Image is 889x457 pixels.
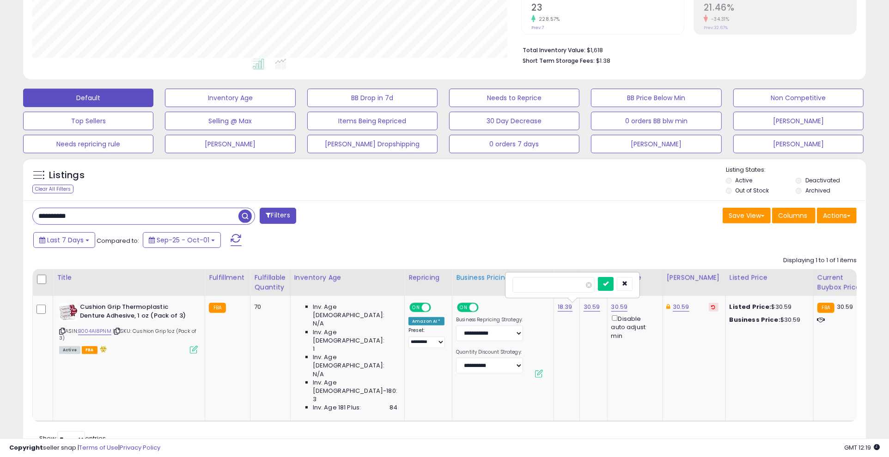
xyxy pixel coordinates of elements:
[57,273,201,283] div: Title
[708,16,730,23] small: -34.31%
[165,135,295,153] button: [PERSON_NAME]
[32,185,73,193] div: Clear All Filters
[730,315,780,324] b: Business Price:
[33,232,95,248] button: Last 7 Days
[59,346,80,354] span: All listings currently available for purchase on Amazon
[59,327,196,341] span: | SKU: Cushion Grip 1oz (Pack of 3)
[611,273,659,283] div: Min Price
[313,370,324,379] span: N/A
[458,304,469,312] span: ON
[260,208,296,224] button: Filters
[730,273,810,283] div: Listed Price
[536,16,560,23] small: 228.57%
[313,353,397,370] span: Inv. Age [DEMOGRAPHIC_DATA]:
[531,25,544,30] small: Prev: 7
[23,112,153,130] button: Top Sellers
[523,57,595,65] b: Short Term Storage Fees:
[307,135,438,153] button: [PERSON_NAME] Dropshipping
[667,273,722,283] div: [PERSON_NAME]
[730,302,772,311] b: Listed Price:
[408,317,444,325] div: Amazon AI *
[837,302,853,311] span: 30.59
[844,443,880,452] span: 2025-10-9 12:19 GMT
[307,89,438,107] button: BB Drop in 7d
[313,319,324,328] span: N/A
[726,166,866,174] p: Listing States:
[294,273,401,283] div: Inventory Age
[704,25,728,30] small: Prev: 32.67%
[390,403,397,412] span: 84
[157,235,209,245] span: Sep-25 - Oct-01
[730,316,806,324] div: $30.59
[456,273,550,283] div: Business Pricing
[805,186,830,194] label: Archived
[23,135,153,153] button: Needs repricing rule
[523,44,850,55] li: $1,618
[313,328,397,345] span: Inv. Age [DEMOGRAPHIC_DATA]:
[78,327,111,335] a: B004AI8PNM
[531,2,684,15] h2: 23
[584,302,600,312] a: 30.59
[449,89,579,107] button: Needs to Reprice
[82,346,97,354] span: FBA
[805,176,840,184] label: Deactivated
[79,443,118,452] a: Terms of Use
[430,304,444,312] span: OFF
[611,302,628,312] a: 30.59
[730,303,806,311] div: $30.59
[783,256,857,265] div: Displaying 1 to 1 of 1 items
[120,443,160,452] a: Privacy Policy
[591,112,721,130] button: 0 orders BB blw min
[97,346,107,352] i: hazardous material
[209,273,246,283] div: Fulfillment
[817,208,857,223] button: Actions
[558,302,572,312] a: 18.39
[307,112,438,130] button: Items Being Repriced
[673,302,689,312] a: 30.59
[408,327,445,348] div: Preset:
[733,89,864,107] button: Non Competitive
[733,135,864,153] button: [PERSON_NAME]
[165,112,295,130] button: Selling @ Max
[39,434,106,443] span: Show: entries
[47,235,84,245] span: Last 7 Days
[456,317,523,323] label: Business Repricing Strategy:
[143,232,221,248] button: Sep-25 - Oct-01
[735,176,752,184] label: Active
[596,56,610,65] span: $1.38
[313,303,397,319] span: Inv. Age [DEMOGRAPHIC_DATA]:
[723,208,771,223] button: Save View
[80,303,192,322] b: Cushion Grip Thermoplastic Denture Adhesive, 1 oz (Pack of 3)
[254,273,286,292] div: Fulfillable Quantity
[49,169,85,182] h5: Listings
[165,89,295,107] button: Inventory Age
[817,303,834,313] small: FBA
[449,112,579,130] button: 30 Day Decrease
[254,303,283,311] div: 70
[59,303,78,321] img: 5128E2djGCL._SL40_.jpg
[477,304,492,312] span: OFF
[408,273,448,283] div: Repricing
[611,313,656,340] div: Disable auto adjust min
[772,208,816,223] button: Columns
[733,112,864,130] button: [PERSON_NAME]
[313,345,315,353] span: 1
[313,379,397,395] span: Inv. Age [DEMOGRAPHIC_DATA]-180:
[456,349,523,355] label: Quantity Discount Strategy:
[591,89,721,107] button: BB Price Below Min
[59,303,198,353] div: ASIN:
[735,186,769,194] label: Out of Stock
[97,236,139,245] span: Compared to:
[817,273,865,292] div: Current Buybox Price
[449,135,579,153] button: 0 orders 7 days
[591,135,721,153] button: [PERSON_NAME]
[704,2,856,15] h2: 21.46%
[523,46,585,54] b: Total Inventory Value:
[209,303,226,313] small: FBA
[23,89,153,107] button: Default
[313,395,317,403] span: 3
[778,211,807,220] span: Columns
[410,304,422,312] span: ON
[9,444,160,452] div: seller snap | |
[9,443,43,452] strong: Copyright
